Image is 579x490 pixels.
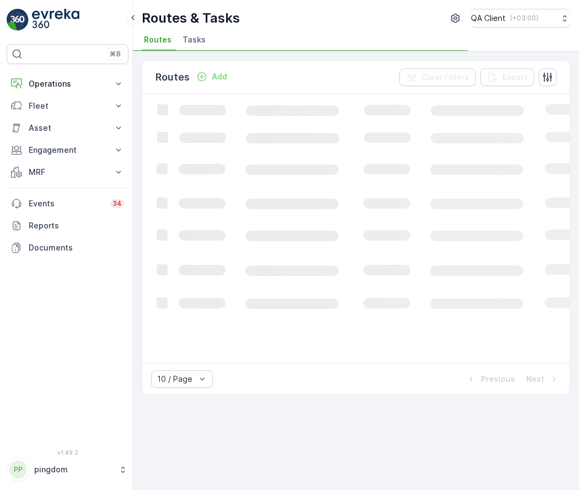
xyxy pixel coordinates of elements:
button: Asset [7,117,128,139]
span: v 1.49.2 [7,449,128,456]
p: QA Client [471,13,506,24]
p: Fleet [29,100,106,111]
button: MRF [7,161,128,183]
a: Reports [7,215,128,237]
p: MRF [29,167,106,178]
button: Export [480,68,534,86]
p: Reports [29,220,124,231]
button: Previous [464,372,516,386]
button: Fleet [7,95,128,117]
button: Engagement [7,139,128,161]
span: Tasks [183,34,206,45]
button: Add [192,70,232,83]
img: logo [7,9,29,31]
p: Asset [29,122,106,134]
p: ( +03:00 ) [510,14,538,23]
p: ⌘B [110,50,121,58]
p: Add [212,71,227,82]
a: Events34 [7,193,128,215]
p: pingdom [34,464,113,475]
p: 34 [112,199,122,208]
button: Next [525,372,561,386]
p: Export [502,72,528,83]
p: Routes & Tasks [142,9,240,27]
img: logo_light-DOdMpM7g.png [32,9,79,31]
p: Next [526,374,544,385]
p: Clear Filters [421,72,469,83]
a: Documents [7,237,128,259]
p: Previous [481,374,515,385]
p: Documents [29,242,124,253]
button: QA Client(+03:00) [471,9,570,28]
p: Routes [156,70,190,85]
p: Engagement [29,145,106,156]
button: Operations [7,73,128,95]
p: Operations [29,78,106,89]
p: Events [29,198,104,209]
button: Clear Filters [399,68,476,86]
button: PPpingdom [7,458,128,481]
span: Routes [144,34,171,45]
div: PP [9,461,27,478]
